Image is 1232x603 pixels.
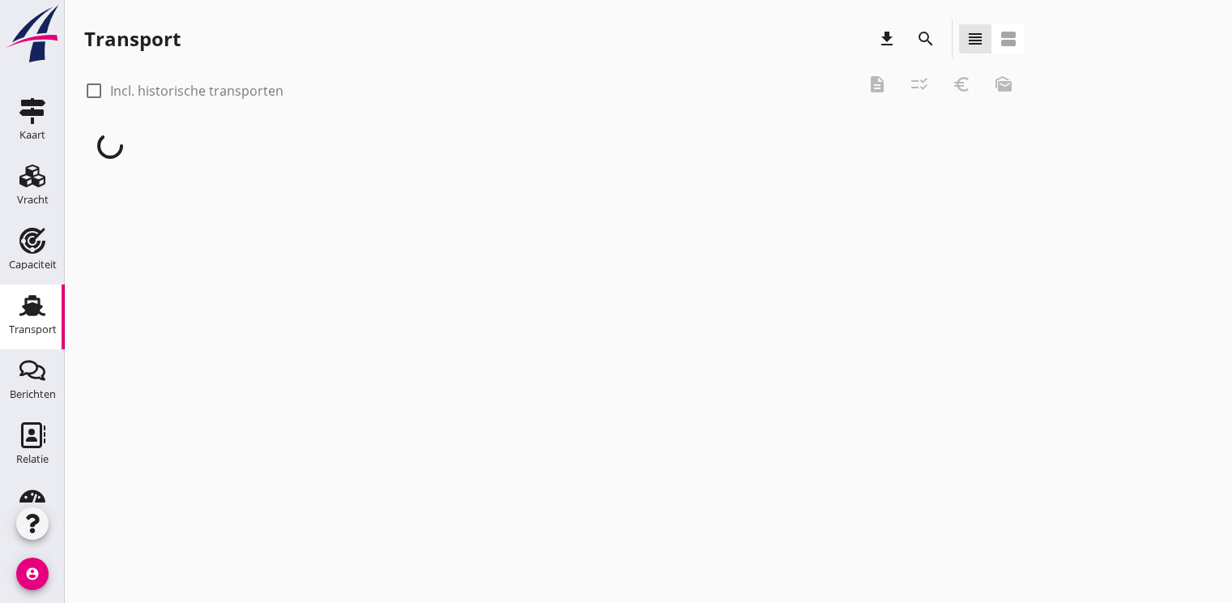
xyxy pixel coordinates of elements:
img: logo-small.a267ee39.svg [3,4,62,64]
div: Capaciteit [9,259,57,270]
i: search [916,29,936,49]
div: Vracht [17,195,49,205]
div: Transport [9,324,57,335]
div: Transport [84,26,181,52]
i: account_circle [16,558,49,590]
i: view_headline [966,29,985,49]
div: Relatie [16,454,49,464]
i: view_agenda [999,29,1018,49]
div: Berichten [10,389,56,400]
i: download [877,29,897,49]
div: Kaart [19,130,45,140]
label: Incl. historische transporten [110,83,283,99]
